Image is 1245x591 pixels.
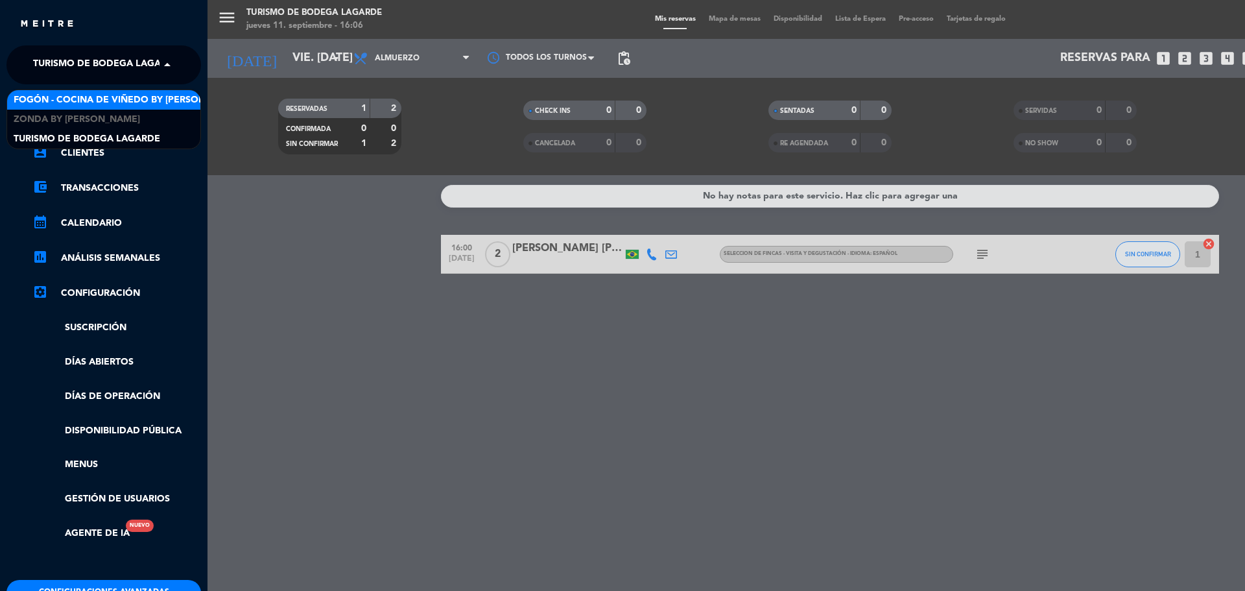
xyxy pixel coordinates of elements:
i: account_box [32,144,48,160]
img: MEITRE [19,19,75,29]
a: Configuración [32,285,201,301]
span: Turismo de Bodega Lagarde [14,132,160,147]
i: calendar_month [32,214,48,230]
a: Disponibilidad pública [32,424,201,439]
i: settings_applications [32,284,48,300]
span: Fogón - Cocina de viñedo by [PERSON_NAME] [14,93,241,108]
a: assessmentANÁLISIS SEMANALES [32,250,201,266]
span: Turismo de Bodega Lagarde [33,51,180,78]
i: assessment [32,249,48,265]
span: Zonda by [PERSON_NAME] [14,112,140,127]
a: account_balance_walletTransacciones [32,180,201,196]
i: account_balance_wallet [32,179,48,195]
a: Menus [32,457,201,472]
a: calendar_monthCalendario [32,215,201,231]
a: Gestión de usuarios [32,492,201,507]
a: Días abiertos [32,355,201,370]
a: Días de Operación [32,389,201,404]
div: Nuevo [126,520,154,532]
a: account_boxClientes [32,145,201,161]
a: Suscripción [32,320,201,335]
a: Agente de IANuevo [32,526,130,541]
